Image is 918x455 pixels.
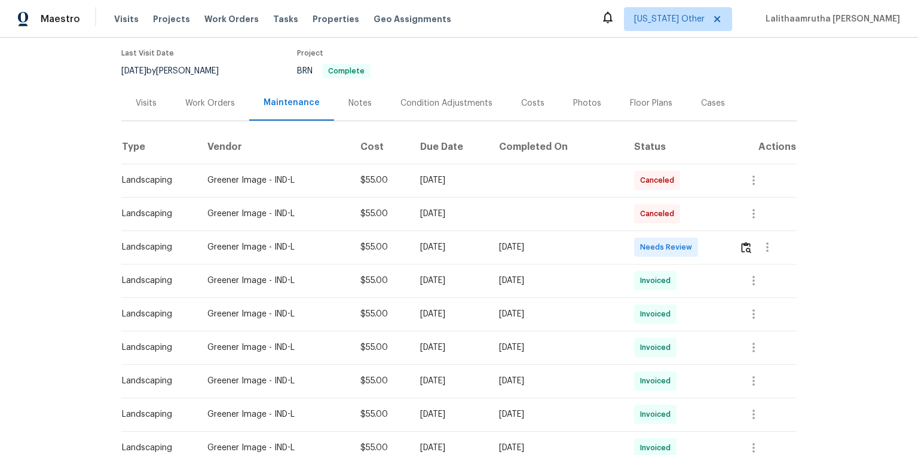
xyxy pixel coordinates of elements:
[640,342,675,353] span: Invoiced
[360,241,401,253] div: $55.00
[122,208,188,220] div: Landscaping
[411,130,489,164] th: Due Date
[351,130,411,164] th: Cost
[400,97,492,109] div: Condition Adjustments
[761,13,900,25] span: Lalithaamrutha [PERSON_NAME]
[741,242,751,253] img: Review Icon
[121,64,233,78] div: by [PERSON_NAME]
[360,275,401,287] div: $55.00
[420,241,480,253] div: [DATE]
[730,130,797,164] th: Actions
[207,342,341,353] div: Greener Image - IND-L
[207,208,341,220] div: Greener Image - IND-L
[122,308,188,320] div: Landscaping
[360,442,401,454] div: $55.00
[489,130,625,164] th: Completed On
[273,15,298,23] span: Tasks
[499,342,616,353] div: [DATE]
[122,275,188,287] div: Landscaping
[360,408,401,420] div: $55.00
[640,241,697,253] span: Needs Review
[521,97,544,109] div: Costs
[207,275,341,287] div: Greener Image - IND-L
[207,442,341,454] div: Greener Image - IND-L
[122,408,188,420] div: Landscaping
[640,408,675,420] span: Invoiced
[499,408,616,420] div: [DATE]
[499,375,616,387] div: [DATE]
[41,13,80,25] span: Maestro
[640,174,679,186] span: Canceled
[264,97,320,109] div: Maintenance
[499,275,616,287] div: [DATE]
[573,97,601,109] div: Photos
[153,13,190,25] span: Projects
[207,308,341,320] div: Greener Image - IND-L
[420,342,480,353] div: [DATE]
[122,375,188,387] div: Landscaping
[420,442,480,454] div: [DATE]
[114,13,139,25] span: Visits
[374,13,451,25] span: Geo Assignments
[420,174,480,186] div: [DATE]
[420,375,480,387] div: [DATE]
[420,408,480,420] div: [DATE]
[625,130,730,164] th: Status
[499,442,616,454] div: [DATE]
[630,97,672,109] div: Floor Plans
[420,275,480,287] div: [DATE]
[122,442,188,454] div: Landscaping
[420,208,480,220] div: [DATE]
[420,308,480,320] div: [DATE]
[122,342,188,353] div: Landscaping
[499,308,616,320] div: [DATE]
[360,342,401,353] div: $55.00
[360,308,401,320] div: $55.00
[640,208,679,220] span: Canceled
[360,375,401,387] div: $55.00
[207,174,341,186] div: Greener Image - IND-L
[121,130,198,164] th: Type
[499,241,616,253] div: [DATE]
[640,375,675,387] span: Invoiced
[323,67,369,75] span: Complete
[739,233,753,262] button: Review Icon
[121,50,174,57] span: Last Visit Date
[640,275,675,287] span: Invoiced
[136,97,157,109] div: Visits
[204,13,259,25] span: Work Orders
[313,13,359,25] span: Properties
[122,241,188,253] div: Landscaping
[360,208,401,220] div: $55.00
[297,67,371,75] span: BRN
[640,442,675,454] span: Invoiced
[207,375,341,387] div: Greener Image - IND-L
[122,174,188,186] div: Landscaping
[121,67,146,75] span: [DATE]
[207,408,341,420] div: Greener Image - IND-L
[297,50,323,57] span: Project
[198,130,351,164] th: Vendor
[348,97,372,109] div: Notes
[640,308,675,320] span: Invoiced
[207,241,341,253] div: Greener Image - IND-L
[701,97,725,109] div: Cases
[634,13,705,25] span: [US_STATE] Other
[360,174,401,186] div: $55.00
[185,97,235,109] div: Work Orders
